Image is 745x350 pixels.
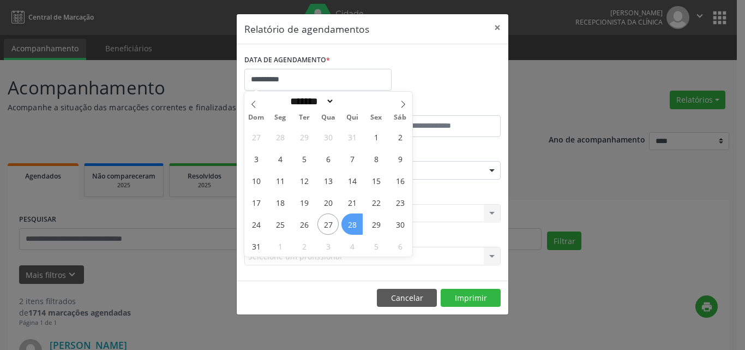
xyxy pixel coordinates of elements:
span: Agosto 21, 2025 [341,192,363,213]
label: DATA DE AGENDAMENTO [244,52,330,69]
span: Agosto 30, 2025 [389,213,411,235]
span: Agosto 15, 2025 [365,170,387,191]
select: Month [286,96,334,107]
label: ATÉ [375,98,501,115]
span: Agosto 1, 2025 [365,126,387,147]
h5: Relatório de agendamentos [244,22,369,36]
span: Agosto 11, 2025 [269,170,291,191]
span: Agosto 17, 2025 [245,192,267,213]
span: Setembro 4, 2025 [341,235,363,257]
span: Julho 30, 2025 [317,126,339,147]
span: Agosto 9, 2025 [389,148,411,169]
span: Agosto 10, 2025 [245,170,267,191]
span: Seg [268,114,292,121]
span: Setembro 3, 2025 [317,235,339,257]
span: Agosto 25, 2025 [269,213,291,235]
span: Setembro 1, 2025 [269,235,291,257]
span: Agosto 6, 2025 [317,148,339,169]
button: Cancelar [377,289,437,307]
span: Julho 27, 2025 [245,126,267,147]
span: Agosto 20, 2025 [317,192,339,213]
span: Agosto 24, 2025 [245,213,267,235]
span: Sex [364,114,388,121]
span: Agosto 18, 2025 [269,192,291,213]
span: Ter [292,114,316,121]
span: Julho 29, 2025 [293,126,315,147]
span: Agosto 31, 2025 [245,235,267,257]
span: Agosto 2, 2025 [389,126,411,147]
span: Agosto 13, 2025 [317,170,339,191]
span: Agosto 23, 2025 [389,192,411,213]
span: Qui [340,114,364,121]
button: Imprimir [441,289,501,307]
span: Agosto 8, 2025 [365,148,387,169]
span: Julho 28, 2025 [269,126,291,147]
span: Agosto 19, 2025 [293,192,315,213]
span: Qua [316,114,340,121]
span: Agosto 5, 2025 [293,148,315,169]
span: Agosto 3, 2025 [245,148,267,169]
span: Agosto 28, 2025 [341,213,363,235]
button: Close [486,14,508,41]
span: Setembro 6, 2025 [389,235,411,257]
span: Agosto 7, 2025 [341,148,363,169]
span: Agosto 16, 2025 [389,170,411,191]
span: Julho 31, 2025 [341,126,363,147]
span: Agosto 4, 2025 [269,148,291,169]
span: Agosto 26, 2025 [293,213,315,235]
span: Setembro 5, 2025 [365,235,387,257]
span: Agosto 22, 2025 [365,192,387,213]
input: Year [334,96,370,107]
span: Agosto 14, 2025 [341,170,363,191]
span: Agosto 12, 2025 [293,170,315,191]
span: Agosto 29, 2025 [365,213,387,235]
span: Dom [244,114,268,121]
span: Setembro 2, 2025 [293,235,315,257]
span: Sáb [388,114,412,121]
span: Agosto 27, 2025 [317,213,339,235]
